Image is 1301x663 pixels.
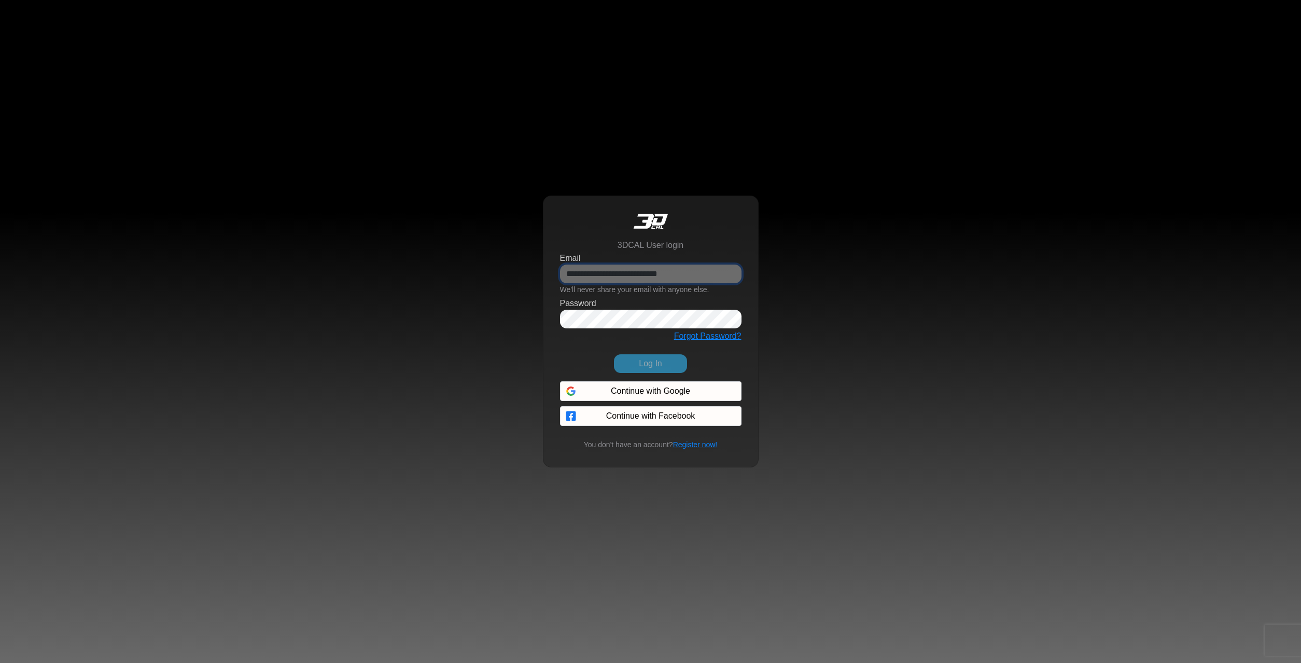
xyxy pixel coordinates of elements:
small: We'll never share your email with anyone else. [560,285,709,294]
label: Password [560,297,596,310]
h6: 3DCAL User login [618,240,683,250]
iframe: Botón de Acceder con Google [555,380,747,403]
small: You don't have an account? [578,439,723,450]
button: Continue with Facebook [560,406,742,426]
div: Articles [133,307,198,339]
div: Acceder con Google. Se abre en una pestaña nueva [560,380,742,403]
span: Continue with Facebook [606,410,695,422]
span: We're online! [60,122,143,220]
div: FAQs [69,307,134,339]
label: Email [560,252,581,265]
div: Navigation go back [11,53,27,69]
a: Register now! [673,440,718,449]
div: Minimize live chat window [170,5,195,30]
div: Chat with us now [69,54,190,68]
a: Forgot Password? [674,332,742,340]
textarea: Type your message and hit 'Enter' [5,270,198,307]
span: Conversation [5,325,69,332]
